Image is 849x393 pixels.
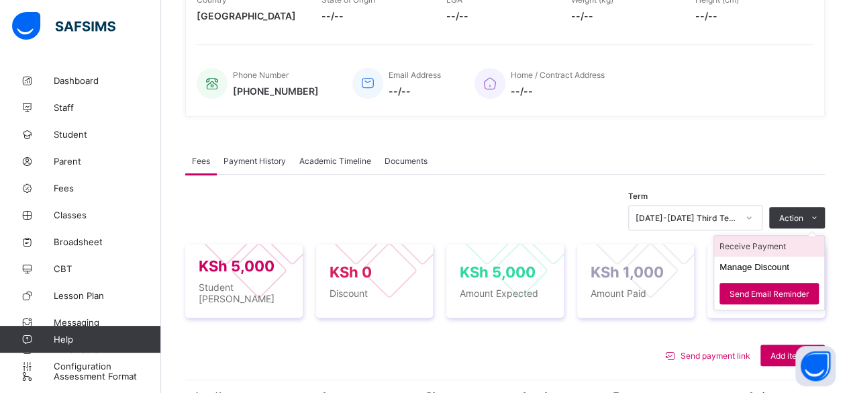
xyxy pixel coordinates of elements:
[385,156,428,166] span: Documents
[54,129,161,140] span: Student
[795,346,836,386] button: Open asap
[570,10,675,21] span: --/--
[54,290,161,301] span: Lesson Plan
[511,85,605,97] span: --/--
[199,257,274,275] span: KSh 5,000
[591,288,681,299] span: Amount Paid
[389,70,441,80] span: Email Address
[779,213,803,223] span: Action
[54,334,160,345] span: Help
[299,156,371,166] span: Academic Timeline
[389,85,441,97] span: --/--
[714,257,824,277] li: dropdown-list-item-text-1
[628,191,648,201] span: Term
[12,12,115,40] img: safsims
[233,70,289,80] span: Phone Number
[681,351,750,361] span: Send payment link
[199,281,289,304] span: Student [PERSON_NAME]
[460,263,536,281] span: KSh 5,000
[54,102,161,113] span: Staff
[321,10,426,21] span: --/--
[330,288,420,299] span: Discount
[730,289,809,299] span: Send Email Reminder
[54,183,161,193] span: Fees
[770,351,803,361] span: Add item
[54,263,161,274] span: CBT
[330,263,372,281] span: KSh 0
[54,156,161,167] span: Parent
[197,10,301,21] span: [GEOGRAPHIC_DATA]
[591,263,664,281] span: KSh 1,000
[54,236,161,247] span: Broadsheet
[511,70,605,80] span: Home / Contract Address
[636,213,738,223] div: [DATE]-[DATE] Third Term
[714,236,824,257] li: dropdown-list-item-text-0
[54,75,161,86] span: Dashboard
[233,85,319,97] span: [PHONE_NUMBER]
[714,277,824,310] li: dropdown-list-item-text-2
[54,210,161,220] span: Classes
[223,156,286,166] span: Payment History
[460,288,550,299] span: Amount Expected
[446,10,551,21] span: --/--
[192,156,210,166] span: Fees
[719,262,789,272] button: Manage Discount
[54,361,160,372] span: Configuration
[695,10,800,21] span: --/--
[54,317,161,328] span: Messaging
